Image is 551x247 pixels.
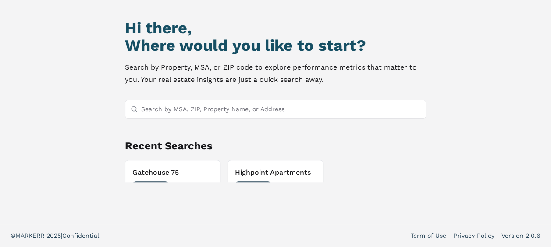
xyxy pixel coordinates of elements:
h2: Where would you like to start? [125,37,427,54]
a: Term of Use [411,231,446,240]
span: Confidential [62,232,99,239]
span: MARKERR [15,232,46,239]
span: © [11,232,15,239]
button: Gatehouse 75Property[DATE] [125,160,221,201]
h1: Hi there, [125,19,427,37]
p: Search by Property, MSA, or ZIP code to explore performance metrics that matter to you. Your real... [125,61,427,86]
span: 2025 | [46,232,62,239]
a: Privacy Policy [453,231,494,240]
button: Highpoint ApartmentsProperty[DATE] [228,160,323,201]
h2: Recent Searches [125,139,427,153]
input: Search by MSA, ZIP, Property Name, or Address [141,100,421,118]
a: Version 2.0.6 [501,231,540,240]
h3: Highpoint Apartments [235,167,316,178]
span: Property [235,181,271,194]
h3: Gatehouse 75 [132,167,213,178]
span: Property [132,181,169,194]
